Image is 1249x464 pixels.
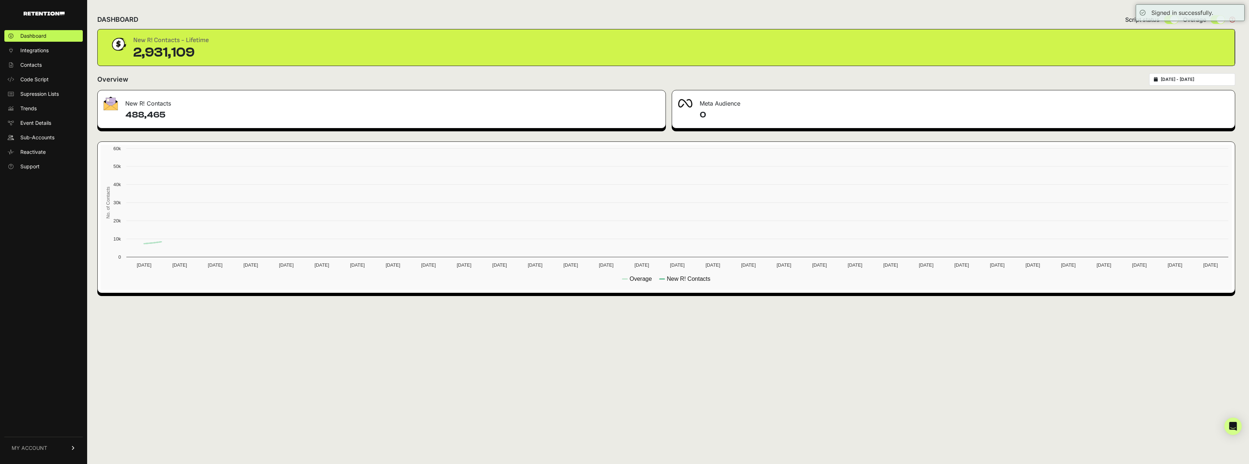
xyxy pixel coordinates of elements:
text: 0 [118,254,121,260]
img: fa-meta-2f981b61bb99beabf952f7030308934f19ce035c18b003e963880cc3fabeebb7.png [678,99,692,108]
text: 50k [113,164,121,169]
a: Trends [4,103,83,114]
text: [DATE] [314,262,329,268]
div: Open Intercom Messenger [1224,418,1242,435]
text: 10k [113,236,121,242]
img: Retention.com [24,12,65,16]
text: [DATE] [528,262,542,268]
span: Event Details [20,119,51,127]
text: [DATE] [599,262,614,268]
span: Support [20,163,40,170]
div: New R! Contacts - Lifetime [133,35,209,45]
span: Contacts [20,61,42,69]
text: [DATE] [990,262,1004,268]
a: Supression Lists [4,88,83,100]
text: [DATE] [1132,262,1147,268]
a: Integrations [4,45,83,56]
a: MY ACCOUNT [4,437,83,459]
text: [DATE] [955,262,969,268]
span: Code Script [20,76,49,83]
text: 40k [113,182,121,187]
text: [DATE] [457,262,471,268]
h4: 0 [700,109,1229,121]
text: [DATE] [492,262,507,268]
span: Dashboard [20,32,46,40]
a: Code Script [4,74,83,85]
a: Sub-Accounts [4,132,83,143]
text: [DATE] [883,262,898,268]
a: Reactivate [4,146,83,158]
text: [DATE] [172,262,187,268]
text: [DATE] [386,262,400,268]
h2: DASHBOARD [97,15,138,25]
text: [DATE] [279,262,293,268]
text: Overage [630,276,652,282]
div: Signed in successfully. [1151,8,1213,17]
text: [DATE] [1025,262,1040,268]
a: Support [4,161,83,172]
div: 2,931,109 [133,45,209,60]
span: Supression Lists [20,90,59,98]
a: Event Details [4,117,83,129]
a: Contacts [4,59,83,71]
text: [DATE] [777,262,791,268]
text: [DATE] [634,262,649,268]
div: New R! Contacts [98,90,666,112]
text: [DATE] [137,262,151,268]
text: [DATE] [848,262,862,268]
text: [DATE] [350,262,365,268]
a: Dashboard [4,30,83,42]
text: [DATE] [208,262,223,268]
text: [DATE] [564,262,578,268]
text: [DATE] [919,262,933,268]
img: fa-envelope-19ae18322b30453b285274b1b8af3d052b27d846a4fbe8435d1a52b978f639a2.png [103,97,118,110]
span: Script status [1125,15,1160,24]
text: [DATE] [244,262,258,268]
div: Meta Audience [672,90,1235,112]
text: [DATE] [1097,262,1111,268]
text: 20k [113,218,121,223]
text: New R! Contacts [667,276,710,282]
text: [DATE] [670,262,684,268]
text: [DATE] [812,262,827,268]
span: Trends [20,105,37,112]
span: Reactivate [20,148,46,156]
span: Sub-Accounts [20,134,54,141]
text: No. of Contacts [105,186,111,218]
text: [DATE] [705,262,720,268]
text: 60k [113,146,121,151]
text: [DATE] [1061,262,1075,268]
span: Integrations [20,47,49,54]
span: MY ACCOUNT [12,444,47,452]
text: [DATE] [1168,262,1182,268]
text: [DATE] [421,262,436,268]
text: 30k [113,200,121,205]
text: [DATE] [741,262,756,268]
h4: 488,465 [125,109,660,121]
img: dollar-coin-05c43ed7efb7bc0c12610022525b4bbbb207c7efeef5aecc26f025e68dcafac9.png [109,35,127,53]
h2: Overview [97,74,128,85]
text: [DATE] [1203,262,1218,268]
